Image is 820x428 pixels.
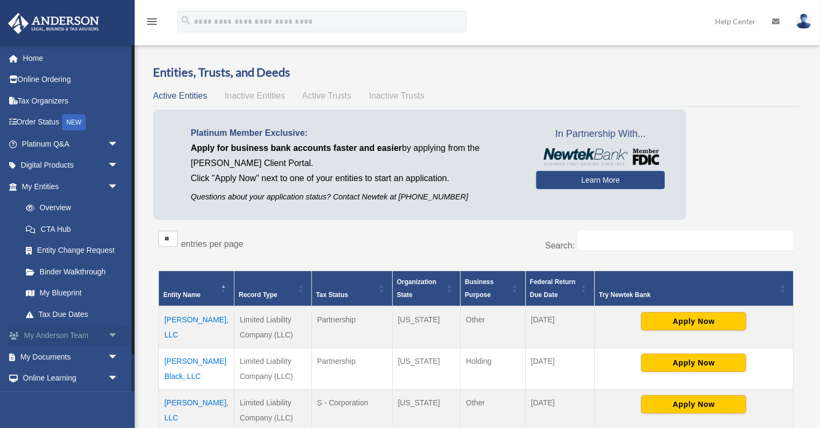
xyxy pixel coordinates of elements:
[191,143,402,153] span: Apply for business bank accounts faster and easier
[311,306,392,348] td: Partnership
[62,114,86,130] div: NEW
[108,176,129,198] span: arrow_drop_down
[180,15,192,26] i: search
[234,271,311,306] th: Record Type: Activate to sort
[392,306,460,348] td: [US_STATE]
[392,348,460,389] td: [US_STATE]
[530,278,576,299] span: Federal Return Due Date
[545,241,575,250] label: Search:
[316,291,349,299] span: Tax Status
[796,13,812,29] img: User Pic
[159,306,234,348] td: [PERSON_NAME], LLC
[525,271,594,306] th: Federal Return Due Date: Activate to sort
[108,325,129,347] span: arrow_drop_down
[145,15,158,28] i: menu
[311,348,392,389] td: Partnership
[8,325,135,347] a: My Anderson Teamarrow_drop_down
[8,176,129,197] a: My Entitiesarrow_drop_down
[15,240,129,261] a: Entity Change Request
[15,218,129,240] a: CTA Hub
[8,69,135,91] a: Online Ordering
[108,368,129,390] span: arrow_drop_down
[159,271,234,306] th: Entity Name: Activate to invert sorting
[181,239,244,248] label: entries per page
[191,126,520,141] p: Platinum Member Exclusive:
[225,91,285,100] span: Inactive Entities
[153,64,799,81] h3: Entities, Trusts, and Deeds
[594,271,793,306] th: Try Newtek Bank : Activate to sort
[536,171,665,189] a: Learn More
[302,91,352,100] span: Active Trusts
[541,148,659,165] img: NewtekBankLogoSM.png
[234,348,311,389] td: Limited Liability Company (LLC)
[191,141,520,171] p: by applying from the [PERSON_NAME] Client Portal.
[311,271,392,306] th: Tax Status: Activate to sort
[536,126,665,143] span: In Partnership With...
[239,291,277,299] span: Record Type
[641,354,746,372] button: Apply Now
[397,278,436,299] span: Organization State
[191,171,520,186] p: Click "Apply Now" next to one of your entities to start an application.
[163,291,200,299] span: Entity Name
[5,13,102,34] img: Anderson Advisors Platinum Portal
[15,282,129,304] a: My Blueprint
[460,306,525,348] td: Other
[465,278,494,299] span: Business Purpose
[108,133,129,155] span: arrow_drop_down
[8,389,135,410] a: Billingarrow_drop_down
[641,312,746,330] button: Apply Now
[191,190,520,204] p: Questions about your application status? Contact Newtek at [PHONE_NUMBER]
[8,133,135,155] a: Platinum Q&Aarrow_drop_down
[108,155,129,177] span: arrow_drop_down
[8,112,135,134] a: Order StatusNEW
[15,197,124,219] a: Overview
[392,271,460,306] th: Organization State: Activate to sort
[525,348,594,389] td: [DATE]
[460,348,525,389] td: Holding
[8,90,135,112] a: Tax Organizers
[15,261,129,282] a: Binder Walkthrough
[8,346,135,368] a: My Documentsarrow_drop_down
[8,155,135,176] a: Digital Productsarrow_drop_down
[641,395,746,413] button: Apply Now
[108,389,129,411] span: arrow_drop_down
[8,368,135,389] a: Online Learningarrow_drop_down
[525,306,594,348] td: [DATE]
[108,346,129,368] span: arrow_drop_down
[15,303,129,325] a: Tax Due Dates
[599,288,777,301] div: Try Newtek Bank
[8,47,135,69] a: Home
[234,306,311,348] td: Limited Liability Company (LLC)
[369,91,425,100] span: Inactive Trusts
[145,19,158,28] a: menu
[153,91,207,100] span: Active Entities
[460,271,525,306] th: Business Purpose: Activate to sort
[159,348,234,389] td: [PERSON_NAME] Black, LLC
